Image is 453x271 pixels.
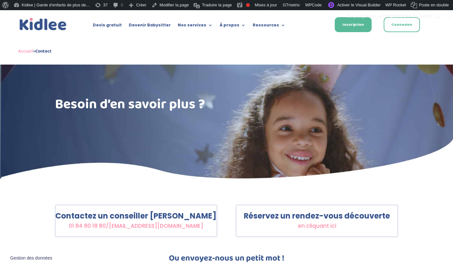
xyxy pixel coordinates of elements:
a: [EMAIL_ADDRESS][DOMAIN_NAME] [109,222,203,230]
strong: Contactez un conseiller [PERSON_NAME] [55,211,216,221]
strong: Réservez un rendez-vous découverte [244,211,390,221]
img: logo_kidlee_bleu [18,17,68,32]
a: Bonjour,[EMAIL_ADDRESS][DOMAIN_NAME] [345,11,443,21]
img: Français [314,23,319,27]
a: Devenir Babysitter [129,23,171,30]
a: Inscription [335,17,372,32]
a: Nos services [178,23,213,30]
span: / [69,222,203,230]
a: À propos [220,23,246,30]
a: Accueil [18,47,33,55]
h3: Ou envoyez-nous un petit mot ! [55,254,398,266]
strong: Contact [35,47,51,55]
a: Kidlee Logo [18,17,68,32]
div: L'expression clé n'est pas définie [246,3,250,7]
span: Gestion des données [10,255,52,261]
button: Gestion des données [6,252,56,265]
span: » [18,47,51,55]
h1: Besoin d’en savoir plus ? [55,98,217,115]
a: Devis gratuit [93,23,122,30]
a: Ressources [253,23,285,30]
span: en cliquant ici [298,222,336,230]
a: Connexion [384,17,420,32]
span: [EMAIL_ADDRESS][DOMAIN_NAME] [362,14,432,18]
a: 01 84 80 18 80 [69,222,106,230]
